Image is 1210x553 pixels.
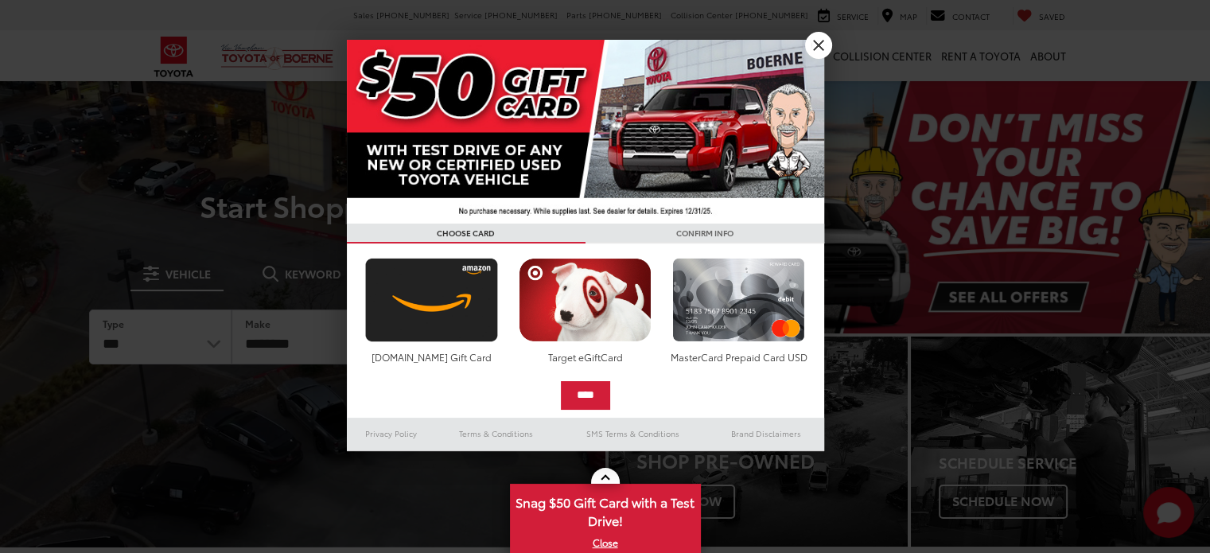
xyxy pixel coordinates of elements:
a: SMS Terms & Conditions [558,424,708,443]
img: targetcard.png [515,258,656,342]
div: [DOMAIN_NAME] Gift Card [361,350,502,364]
h3: CONFIRM INFO [586,224,824,243]
h3: CHOOSE CARD [347,224,586,243]
span: Snag $50 Gift Card with a Test Drive! [512,485,699,534]
img: 42635_top_851395.jpg [347,40,824,224]
img: mastercard.png [668,258,809,342]
a: Terms & Conditions [435,424,557,443]
div: Target eGiftCard [515,350,656,364]
img: amazoncard.png [361,258,502,342]
div: MasterCard Prepaid Card USD [668,350,809,364]
a: Brand Disclaimers [708,424,824,443]
a: Privacy Policy [347,424,436,443]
